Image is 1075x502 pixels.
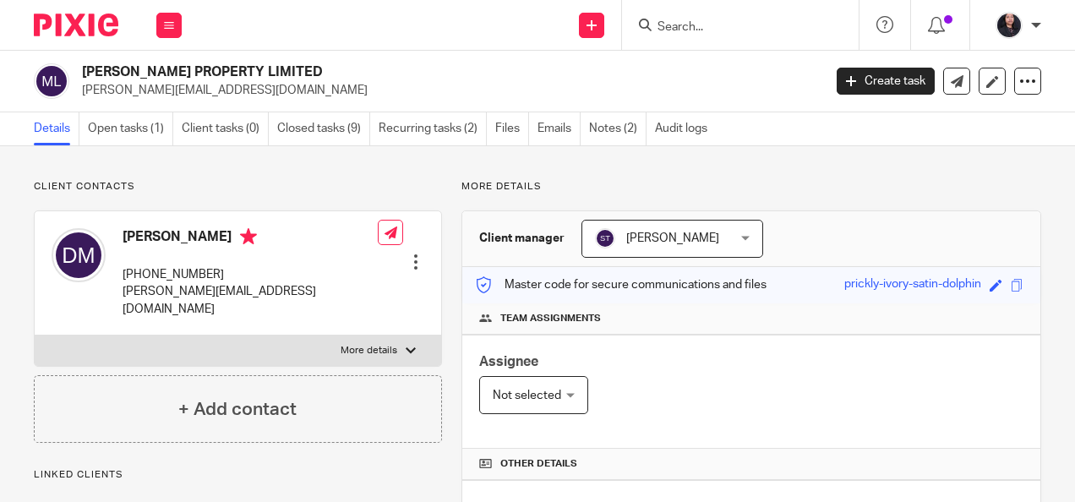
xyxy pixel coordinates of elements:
[589,112,647,145] a: Notes (2)
[996,12,1023,39] img: MicrosoftTeams-image.jfif
[500,457,577,471] span: Other details
[595,228,615,248] img: svg%3E
[655,112,716,145] a: Audit logs
[844,276,981,295] div: prickly-ivory-satin-dolphin
[34,14,118,36] img: Pixie
[475,276,767,293] p: Master code for secure communications and files
[123,266,378,283] p: [PHONE_NUMBER]
[88,112,173,145] a: Open tasks (1)
[34,112,79,145] a: Details
[537,112,581,145] a: Emails
[123,228,378,249] h4: [PERSON_NAME]
[495,112,529,145] a: Files
[34,180,442,194] p: Client contacts
[182,112,269,145] a: Client tasks (0)
[341,344,397,357] p: More details
[277,112,370,145] a: Closed tasks (9)
[479,355,538,368] span: Assignee
[656,20,808,35] input: Search
[52,228,106,282] img: svg%3E
[240,228,257,245] i: Primary
[123,283,378,318] p: [PERSON_NAME][EMAIL_ADDRESS][DOMAIN_NAME]
[34,468,442,482] p: Linked clients
[34,63,69,99] img: svg%3E
[493,390,561,401] span: Not selected
[626,232,719,244] span: [PERSON_NAME]
[461,180,1041,194] p: More details
[500,312,601,325] span: Team assignments
[379,112,487,145] a: Recurring tasks (2)
[479,230,565,247] h3: Client manager
[82,82,811,99] p: [PERSON_NAME][EMAIL_ADDRESS][DOMAIN_NAME]
[178,396,297,423] h4: + Add contact
[82,63,665,81] h2: [PERSON_NAME] PROPERTY LIMITED
[837,68,935,95] a: Create task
